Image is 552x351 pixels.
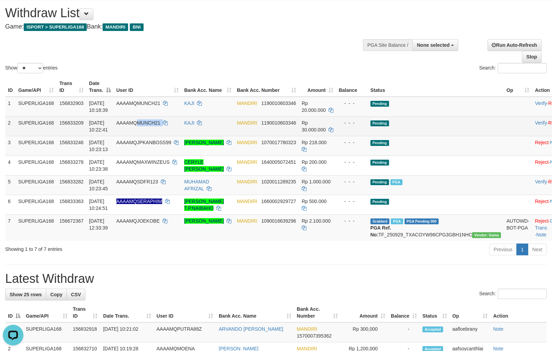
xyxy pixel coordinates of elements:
td: TF_250929_TXACOYW96CPG3GBH1NHC [368,214,504,241]
a: CERYLE [PERSON_NAME] [184,159,224,172]
span: [DATE] 10:22:41 [89,120,108,132]
th: ID [5,77,15,97]
th: Balance: activate to sort column ascending [388,303,420,322]
th: Op: activate to sort column ascending [504,77,532,97]
span: CSV [71,292,81,297]
span: AAAAMQMUNCH21 [116,100,160,106]
th: Balance [336,77,368,97]
span: Copy 1020011289235 to clipboard [261,179,296,184]
th: Game/API: activate to sort column ascending [23,303,70,322]
span: Copy 1190010603346 to clipboard [261,120,296,126]
input: Search: [498,63,547,73]
td: SUPERLIGA168 [15,136,57,156]
a: Stop [522,51,542,63]
td: Rp 300,000 [341,322,388,342]
span: Marked by aafsoycanthlai [390,179,403,185]
th: User ID: activate to sort column ascending [114,77,181,97]
span: PGA Pending [405,219,439,224]
span: AAAAMQMAXWINZEUS [116,159,170,165]
span: Copy [50,292,62,297]
label: Search: [479,63,547,73]
td: SUPERLIGA168 [23,322,70,342]
span: Rp 30.000.000 [302,120,326,132]
div: - - - [339,139,365,146]
span: Rp 218.000 [302,140,326,145]
a: Run Auto-Refresh [488,39,542,51]
th: User ID: activate to sort column ascending [154,303,216,322]
a: ARVANDO [PERSON_NAME] [219,326,283,332]
span: [DATE] 10:18:39 [89,100,108,113]
a: Verify [535,120,547,126]
span: Show 25 rows [10,292,42,297]
span: MANDIRI [237,218,257,224]
a: Previous [489,244,517,255]
h1: Latest Withdraw [5,272,547,286]
span: Copy 1190010603346 to clipboard [261,100,296,106]
a: KAJI [184,120,195,126]
td: 4 [5,156,15,175]
span: Pending [371,199,389,205]
a: Note [493,326,503,332]
th: ID: activate to sort column descending [5,303,23,322]
span: MANDIRI [237,179,257,184]
span: Pending [371,120,389,126]
span: ISPORT > SUPERLIGA168 [24,23,87,31]
span: Rp 1.000.000 [302,179,331,184]
th: Trans ID: activate to sort column ascending [57,77,86,97]
div: - - - [339,217,365,224]
span: MANDIRI [237,199,257,204]
a: CSV [66,289,85,300]
td: AUTOWD-BOT-PGA [504,214,532,241]
td: SUPERLIGA168 [15,116,57,136]
span: Marked by aafsengchandara [391,219,403,224]
span: Grabbed [371,219,390,224]
span: Pending [371,101,389,107]
span: Accepted [423,327,443,332]
td: AAAAMQPUTRA88Z [154,322,216,342]
span: Pending [371,160,389,166]
span: 156833209 [60,120,84,126]
div: PGA Site Balance / [363,39,413,51]
th: Op: activate to sort column ascending [450,303,491,322]
a: [PERSON_NAME] T.P.NAIBAHO [184,199,224,211]
th: Bank Acc. Number: activate to sort column ascending [234,77,299,97]
a: KAJI [184,100,195,106]
select: Showentries [17,63,43,73]
span: Pending [371,179,389,185]
span: 156833246 [60,140,84,145]
b: PGA Ref. No: [371,225,391,237]
a: Reject [535,199,549,204]
span: AAAAMQMUNCH21 [116,120,160,126]
label: Search: [479,289,547,299]
span: 156832903 [60,100,84,106]
span: Copy 1090016639296 to clipboard [261,218,296,224]
td: 6 [5,195,15,214]
a: [PERSON_NAME] [184,218,224,224]
h4: Game: Bank: [5,23,361,30]
span: Vendor URL: https://trx31.1velocity.biz [472,232,501,238]
a: [PERSON_NAME] [184,140,224,145]
span: Nama rekening ada tanda titik/strip, harap diedit [116,199,162,204]
span: MANDIRI [297,326,317,332]
td: aafloebrany [450,322,491,342]
a: Show 25 rows [5,289,46,300]
span: Copy 1570007395362 to clipboard [297,333,332,339]
td: 5 [5,175,15,195]
span: 156833282 [60,179,84,184]
td: SUPERLIGA168 [15,175,57,195]
label: Show entries [5,63,58,73]
a: Copy [46,289,67,300]
span: [DATE] 10:23:45 [89,179,108,191]
div: - - - [339,100,365,107]
span: AAAAMQSDFR123 [116,179,158,184]
span: Copy 1660002929727 to clipboard [261,199,296,204]
span: Rp 200.000 [302,159,326,165]
span: 156672367 [60,218,84,224]
span: 156833363 [60,199,84,204]
input: Search: [498,289,547,299]
th: Status [368,77,504,97]
div: - - - [339,198,365,205]
a: MUHAMAD AFRIZAL [184,179,209,191]
th: Bank Acc. Number: activate to sort column ascending [294,303,341,322]
td: 156832918 [70,322,101,342]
